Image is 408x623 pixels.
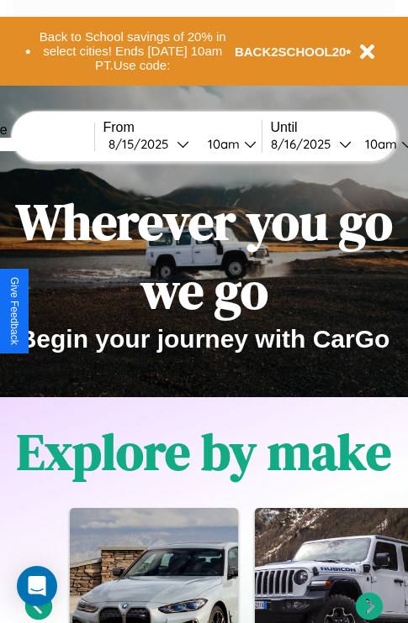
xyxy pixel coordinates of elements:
[103,120,262,135] label: From
[271,136,339,152] div: 8 / 16 / 2025
[17,417,391,486] h1: Explore by make
[31,25,235,77] button: Back to School savings of 20% in select cities! Ends [DATE] 10am PT.Use code:
[17,566,57,606] div: Open Intercom Messenger
[235,44,347,59] b: BACK2SCHOOL20
[109,136,177,152] div: 8 / 15 / 2025
[357,136,401,152] div: 10am
[194,135,262,153] button: 10am
[103,135,194,153] button: 8/15/2025
[8,277,20,345] div: Give Feedback
[199,136,244,152] div: 10am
